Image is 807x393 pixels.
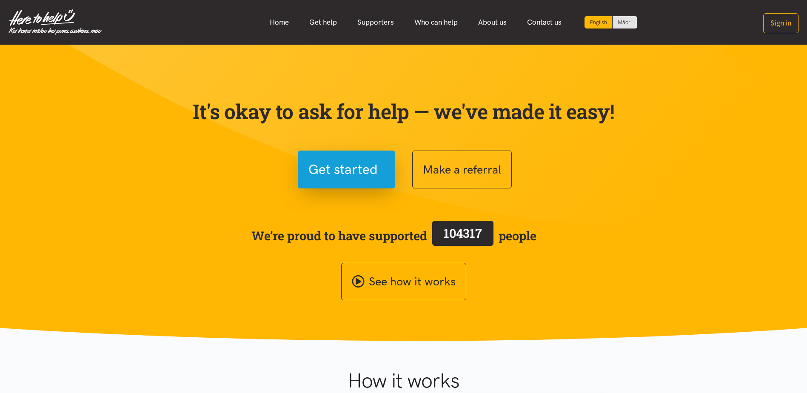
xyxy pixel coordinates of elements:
[427,219,499,252] a: 104317
[298,151,395,188] button: Get started
[517,13,572,31] a: Contact us
[347,13,404,31] a: Supporters
[299,13,347,31] a: Get help
[444,225,482,241] span: 104317
[763,13,798,33] button: Sign in
[308,159,378,180] span: Get started
[265,368,542,393] h1: How it works
[251,219,536,252] span: We’re proud to have supported people
[404,13,468,31] a: Who can help
[412,151,512,188] button: Make a referral
[585,16,637,28] div: Language toggle
[9,9,102,35] img: Home
[468,13,517,31] a: About us
[341,263,466,301] a: See how it works
[613,16,637,28] a: Switch to Te Reo Māori
[259,13,299,31] a: Home
[585,16,613,28] div: Current language
[191,99,616,124] p: It's okay to ask for help — we've made it easy!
